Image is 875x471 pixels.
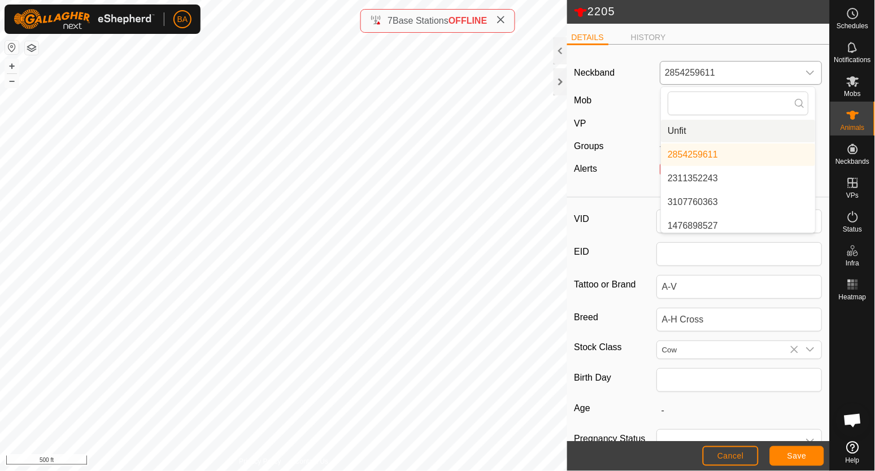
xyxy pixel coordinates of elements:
[574,119,586,128] label: VP
[668,124,687,138] span: Unfit
[574,308,657,327] label: Breed
[574,210,657,229] label: VID
[658,341,799,359] input: Cow
[799,430,822,452] div: dropdown trigger
[574,5,830,19] h2: 2205
[668,219,719,233] span: 1476898527
[656,139,827,153] div: -
[295,456,328,466] a: Contact Us
[668,148,719,162] span: 2854259611
[661,191,816,213] li: 3107760363
[449,16,487,25] span: OFFLINE
[574,141,604,151] label: Groups
[660,164,673,175] button: Ad
[567,32,608,45] li: DETAILS
[14,9,155,29] img: Gallagher Logo
[846,260,859,267] span: Infra
[835,158,869,165] span: Neckbands
[239,456,281,466] a: Privacy Policy
[661,167,816,190] li: 2311352243
[574,429,657,448] label: Pregnancy Status
[846,457,860,464] span: Help
[661,62,799,84] span: 2854259611
[839,294,867,300] span: Heatmap
[843,226,862,233] span: Status
[574,341,657,355] label: Stock Class
[5,41,19,54] button: Reset Map
[574,368,657,387] label: Birth Day
[668,195,719,209] span: 3107760363
[846,192,859,199] span: VPs
[574,164,598,173] label: Alerts
[668,172,719,185] span: 2311352243
[177,14,188,25] span: BA
[627,32,671,43] li: HISTORY
[703,446,759,466] button: Cancel
[574,401,657,416] label: Age
[574,275,657,294] label: Tattoo or Brand
[661,120,816,142] li: Unfit
[393,16,449,25] span: Base Stations
[661,215,816,237] li: 1476898527
[799,341,822,359] div: dropdown trigger
[574,66,615,80] label: Neckband
[25,41,38,55] button: Map Layers
[661,143,816,166] li: 2854259611
[5,59,19,73] button: +
[5,74,19,88] button: –
[836,403,870,437] div: Open chat
[837,23,868,29] span: Schedules
[834,56,871,63] span: Notifications
[574,95,592,105] label: Mob
[388,16,393,25] span: 7
[830,437,875,468] a: Help
[844,90,861,97] span: Mobs
[770,446,824,466] button: Save
[717,451,744,460] span: Cancel
[799,62,822,84] div: dropdown trigger
[787,451,807,460] span: Save
[574,242,657,261] label: EID
[841,124,865,131] span: Animals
